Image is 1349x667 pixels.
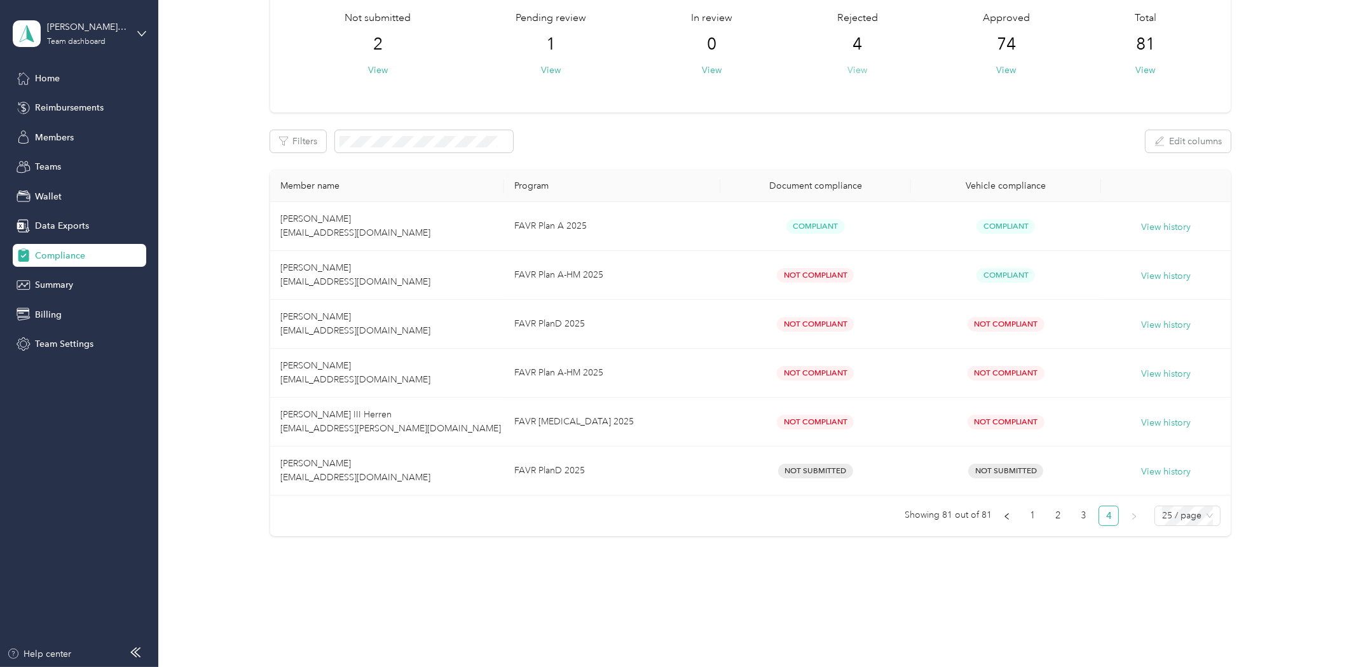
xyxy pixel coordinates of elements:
td: FAVR Plan A-HM 2025 [504,251,720,300]
a: 1 [1023,506,1042,525]
span: [PERSON_NAME] [EMAIL_ADDRESS][DOMAIN_NAME] [280,262,430,287]
li: 2 [1048,506,1068,526]
button: View [541,64,561,77]
span: In review [691,11,732,26]
button: View history [1141,367,1191,381]
div: Page Size [1154,506,1221,526]
span: 1 [546,34,556,55]
span: [PERSON_NAME] [EMAIL_ADDRESS][DOMAIN_NAME] [280,311,430,336]
span: Summary [35,278,73,292]
button: View [848,64,868,77]
button: Edit columns [1146,130,1231,152]
span: 2 [373,34,383,55]
th: Program [504,170,720,202]
td: FAVR Plan B 2025 [504,398,720,447]
span: Not Compliant [968,317,1044,332]
button: View history [1141,318,1191,332]
span: Teams [35,160,61,173]
span: 74 [997,34,1016,55]
span: Not Submitted [968,464,1043,478]
span: 81 [1136,34,1155,55]
span: Compliant [786,219,845,234]
span: 0 [707,34,716,55]
span: Showing 81 out of 81 [905,506,992,525]
span: Approved [983,11,1030,26]
li: 3 [1073,506,1093,526]
button: View history [1141,220,1191,234]
span: Rejected [837,11,878,26]
span: [PERSON_NAME] III Herren [EMAIL_ADDRESS][PERSON_NAME][DOMAIN_NAME] [280,409,501,434]
span: [PERSON_NAME] [EMAIL_ADDRESS][DOMAIN_NAME] [280,213,430,238]
button: View history [1141,269,1191,283]
span: [PERSON_NAME] [EMAIL_ADDRESS][DOMAIN_NAME] [280,360,430,385]
span: Not Compliant [968,366,1044,381]
li: Next Page [1124,506,1144,526]
td: FAVR Plan A-HM 2025 [504,349,720,398]
button: View history [1141,465,1191,479]
td: FAVR PlanD 2025 [504,300,720,349]
span: Compliant [976,219,1035,234]
button: Filters [270,130,326,152]
th: Member name [270,170,504,202]
span: 25 / page [1162,506,1213,525]
span: Members [35,131,74,144]
span: Not Compliant [777,317,854,332]
button: View [702,64,722,77]
span: Compliance [35,249,85,262]
div: [PERSON_NAME] Distributors [47,20,127,34]
span: Not submitted [345,11,411,26]
a: 3 [1074,506,1093,525]
td: FAVR Plan A 2025 [504,202,720,251]
span: Home [35,72,60,85]
span: Not Submitted [778,464,853,478]
span: Team Settings [35,337,93,351]
span: Reimbursements [35,101,104,114]
span: left [1003,513,1011,520]
div: Document compliance [730,180,901,191]
td: FAVR PlanD 2025 [504,447,720,495]
span: Not Compliant [777,415,854,429]
span: Not Compliant [777,366,854,381]
button: left [997,506,1017,526]
span: Data Exports [35,219,89,232]
button: right [1124,506,1144,526]
span: Not Compliant [777,268,854,283]
span: Compliant [976,268,1035,283]
a: 4 [1099,506,1118,525]
li: 4 [1099,506,1119,526]
iframe: Everlance-gr Chat Button Frame [1278,596,1349,667]
span: 4 [853,34,863,55]
button: View [368,64,388,77]
span: right [1130,513,1138,520]
button: Help center [7,647,72,661]
button: View [1135,64,1155,77]
div: Team dashboard [47,38,106,46]
li: Previous Page [997,506,1017,526]
span: Total [1135,11,1156,26]
span: Billing [35,308,62,321]
a: 2 [1048,506,1067,525]
button: View history [1141,416,1191,430]
li: 1 [1022,506,1043,526]
span: Not Compliant [968,415,1044,429]
span: [PERSON_NAME] [EMAIL_ADDRESS][DOMAIN_NAME] [280,458,430,483]
span: Wallet [35,190,62,203]
button: View [996,64,1016,77]
span: Pending review [516,11,586,26]
div: Vehicle compliance [921,180,1092,191]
